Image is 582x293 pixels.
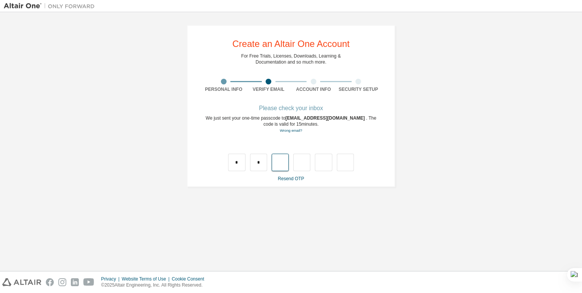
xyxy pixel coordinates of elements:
[278,176,304,181] a: Resend OTP
[172,276,208,282] div: Cookie Consent
[201,106,381,111] div: Please check your inbox
[246,86,291,92] div: Verify Email
[2,278,41,286] img: altair_logo.svg
[101,282,209,288] p: © 2025 Altair Engineering, Inc. All Rights Reserved.
[122,276,172,282] div: Website Terms of Use
[4,2,99,10] img: Altair One
[71,278,79,286] img: linkedin.svg
[101,276,122,282] div: Privacy
[285,115,366,121] span: [EMAIL_ADDRESS][DOMAIN_NAME]
[201,86,246,92] div: Personal Info
[46,278,54,286] img: facebook.svg
[232,39,350,48] div: Create an Altair One Account
[280,128,302,132] a: Go back to the registration form
[201,115,381,134] div: We just sent your one-time passcode to . The code is valid for 15 minutes.
[241,53,341,65] div: For Free Trials, Licenses, Downloads, Learning & Documentation and so much more.
[291,86,336,92] div: Account Info
[58,278,66,286] img: instagram.svg
[336,86,381,92] div: Security Setup
[83,278,94,286] img: youtube.svg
